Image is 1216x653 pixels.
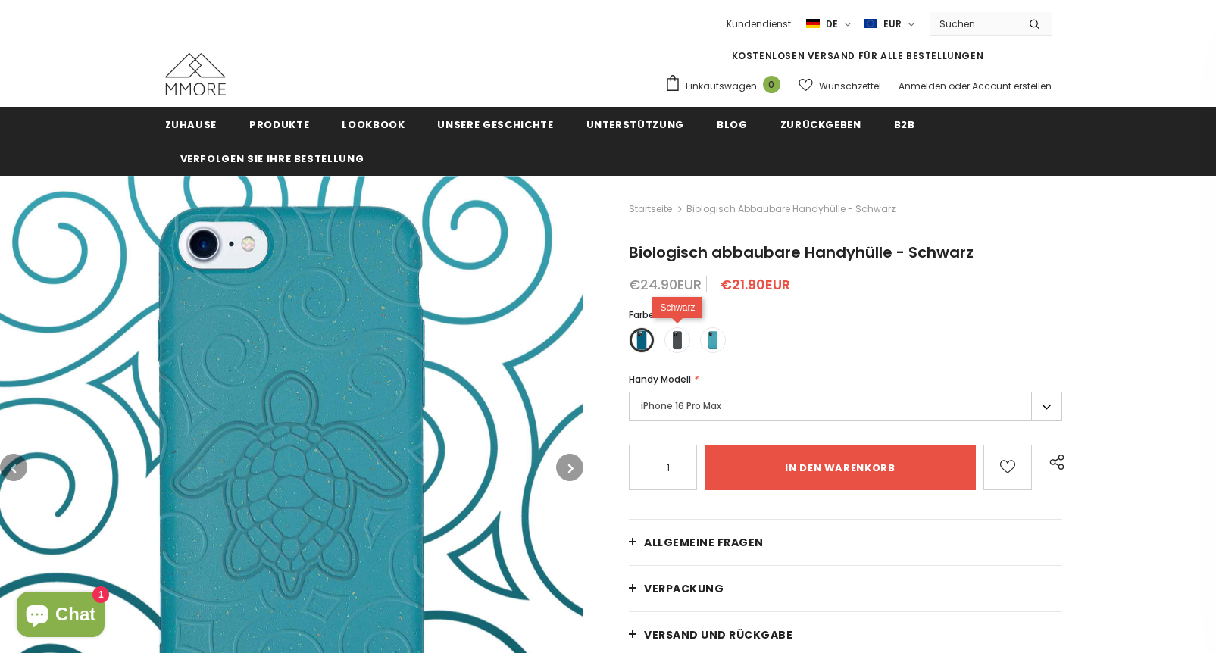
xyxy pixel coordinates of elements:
span: Farbe [629,308,655,321]
a: Verfolgen Sie Ihre Bestellung [180,141,364,175]
a: Anmelden [899,80,946,92]
a: B2B [894,107,915,141]
a: Unterstützung [586,107,684,141]
span: Zurückgeben [780,117,861,132]
span: Lookbook [342,117,405,132]
a: Verpackung [629,566,1062,611]
span: 0 [763,76,780,93]
span: Verfolgen Sie Ihre Bestellung [180,152,364,166]
span: Biologisch abbaubare Handyhülle - Schwarz [629,242,974,263]
a: Account erstellen [972,80,1052,92]
span: €24.90EUR [629,275,702,294]
img: MMORE Cases [165,53,226,95]
span: €21.90EUR [721,275,790,294]
a: Blog [717,107,748,141]
span: Kundendienst [727,17,791,30]
span: Zuhause [165,117,217,132]
span: Produkte [249,117,309,132]
a: Wunschzettel [799,73,881,99]
span: EUR [883,17,902,32]
span: KOSTENLOSEN VERSAND FÜR ALLE BESTELLUNGEN [732,49,984,62]
a: Startseite [629,200,672,218]
span: Biologisch abbaubare Handyhülle - Schwarz [686,200,896,218]
span: Unterstützung [586,117,684,132]
label: iPhone 16 Pro Max [629,392,1062,421]
div: Schwarz [652,297,702,318]
span: Handy Modell [629,373,691,386]
input: Search Site [930,13,1018,35]
a: Zuhause [165,107,217,141]
a: Produkte [249,107,309,141]
span: Allgemeine Fragen [644,535,764,550]
span: Verpackung [644,581,724,596]
a: Einkaufswagen 0 [664,74,788,97]
a: Zurückgeben [780,107,861,141]
a: Allgemeine Fragen [629,520,1062,565]
span: Versand und Rückgabe [644,627,792,642]
img: i-lang-2.png [806,17,820,30]
span: Wunschzettel [819,79,881,94]
input: in den warenkorb [705,445,975,490]
inbox-online-store-chat: Onlineshop-Chat von Shopify [12,592,109,641]
span: Einkaufswagen [686,79,757,94]
span: Blog [717,117,748,132]
span: oder [949,80,970,92]
a: Unsere Geschichte [437,107,553,141]
a: Lookbook [342,107,405,141]
span: de [826,17,838,32]
span: B2B [894,117,915,132]
span: Unsere Geschichte [437,117,553,132]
